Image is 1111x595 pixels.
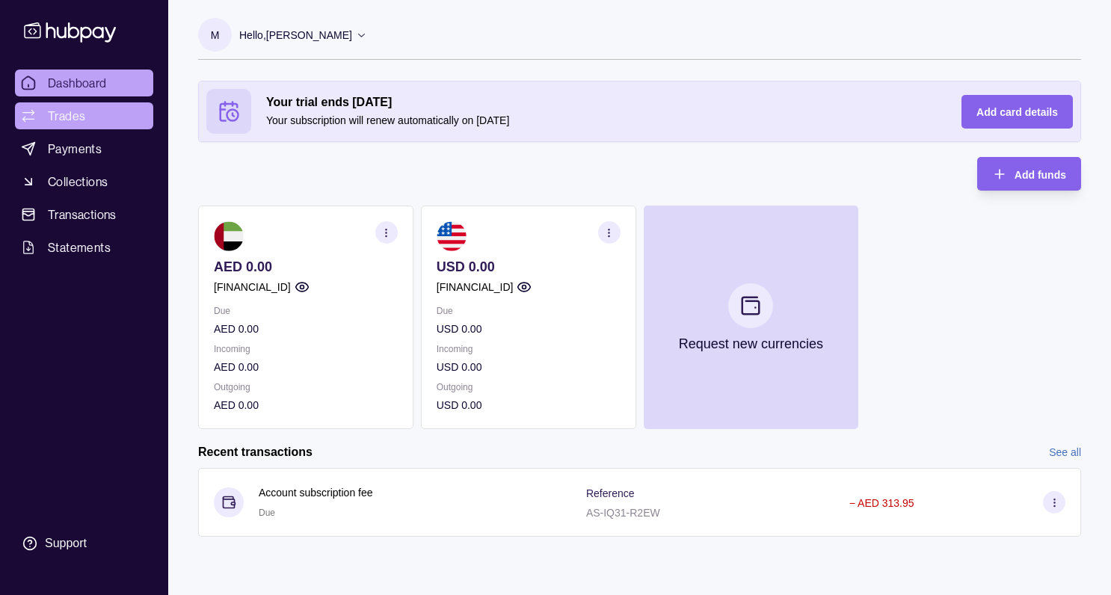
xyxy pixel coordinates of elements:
span: Statements [48,238,111,256]
span: Payments [48,140,102,158]
a: Collections [15,168,153,195]
p: [FINANCIAL_ID] [214,279,291,295]
p: Outgoing [214,379,398,395]
p: USD 0.00 [437,259,621,275]
p: Reference [586,487,635,499]
p: Incoming [437,341,621,357]
p: Hello, [PERSON_NAME] [239,27,352,43]
p: AS-IQ31-R2EW [586,507,660,519]
span: Transactions [48,206,117,223]
p: Due [214,303,398,319]
p: Incoming [214,341,398,357]
button: Request new currencies [644,206,859,429]
a: Payments [15,135,153,162]
p: AED 0.00 [214,359,398,375]
p: USD 0.00 [437,321,621,337]
p: Account subscription fee [259,484,373,501]
span: Due [259,508,275,518]
p: − AED 313.95 [849,497,914,509]
div: Support [45,535,87,552]
a: Dashboard [15,70,153,96]
p: Due [437,303,621,319]
h2: Your trial ends [DATE] [266,94,932,111]
a: See all [1049,444,1081,460]
img: us [437,221,467,251]
a: Transactions [15,201,153,228]
a: Support [15,528,153,559]
span: Add funds [1015,169,1066,181]
p: AED 0.00 [214,259,398,275]
button: Add funds [977,157,1081,191]
span: Collections [48,173,108,191]
p: Outgoing [437,379,621,395]
p: AED 0.00 [214,321,398,337]
p: [FINANCIAL_ID] [437,279,514,295]
p: Request new currencies [679,336,823,352]
p: M [211,27,220,43]
span: Dashboard [48,74,107,92]
img: ae [214,221,244,251]
a: Trades [15,102,153,129]
button: Add card details [961,95,1073,129]
h2: Recent transactions [198,444,313,460]
span: Add card details [976,106,1058,118]
p: AED 0.00 [214,397,398,413]
p: Your subscription will renew automatically on [DATE] [266,112,932,129]
p: USD 0.00 [437,397,621,413]
p: USD 0.00 [437,359,621,375]
span: Trades [48,107,85,125]
a: Statements [15,234,153,261]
